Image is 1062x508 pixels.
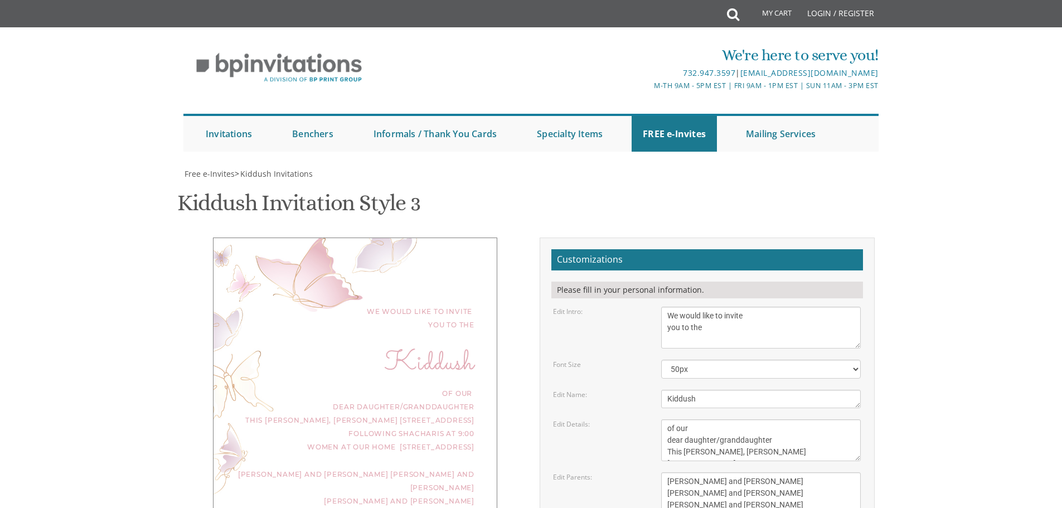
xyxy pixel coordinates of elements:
span: Free e-Invites [185,168,235,179]
textarea: We would like to invite you to the kiddush of our dear daughter/granddaughter [661,307,861,349]
textarea: [PERSON_NAME] [661,390,861,408]
div: of our dear daughter/granddaughter This [PERSON_NAME], [PERSON_NAME] [STREET_ADDRESS] Following S... [236,387,474,454]
a: FREE e-Invites [632,116,717,152]
span: Kiddush Invitations [240,168,313,179]
textarea: This Shabbos, Parshas Vayigash at our home [STREET_ADDRESS] [661,419,861,461]
div: M-Th 9am - 5pm EST | Fri 9am - 1pm EST | Sun 11am - 3pm EST [416,80,879,91]
a: [EMAIL_ADDRESS][DOMAIN_NAME] [740,67,879,78]
div: [PERSON_NAME] and [PERSON_NAME] [PERSON_NAME] and [PERSON_NAME] [PERSON_NAME] and [PERSON_NAME] [236,468,474,508]
a: Specialty Items [526,116,614,152]
div: We're here to serve you! [416,44,879,66]
span: > [235,168,313,179]
label: Edit Intro: [553,307,583,316]
a: Invitations [195,116,263,152]
a: Benchers [281,116,345,152]
h2: Customizations [551,249,863,270]
a: Informals / Thank You Cards [362,116,508,152]
label: Edit Parents: [553,472,592,482]
a: Mailing Services [735,116,827,152]
label: Edit Name: [553,390,587,399]
label: Font Size [553,360,581,369]
label: Edit Details: [553,419,590,429]
div: We would like to invite you to the [236,305,474,332]
div: | [416,66,879,80]
a: Free e-Invites [183,168,235,179]
h1: Kiddush Invitation Style 3 [177,191,420,224]
a: 732.947.3597 [683,67,735,78]
a: Kiddush Invitations [239,168,313,179]
div: Please fill in your personal information. [551,282,863,298]
img: BP Invitation Loft [183,45,375,91]
div: Kiddush [236,357,474,370]
iframe: chat widget [993,438,1062,491]
a: My Cart [738,1,799,29]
